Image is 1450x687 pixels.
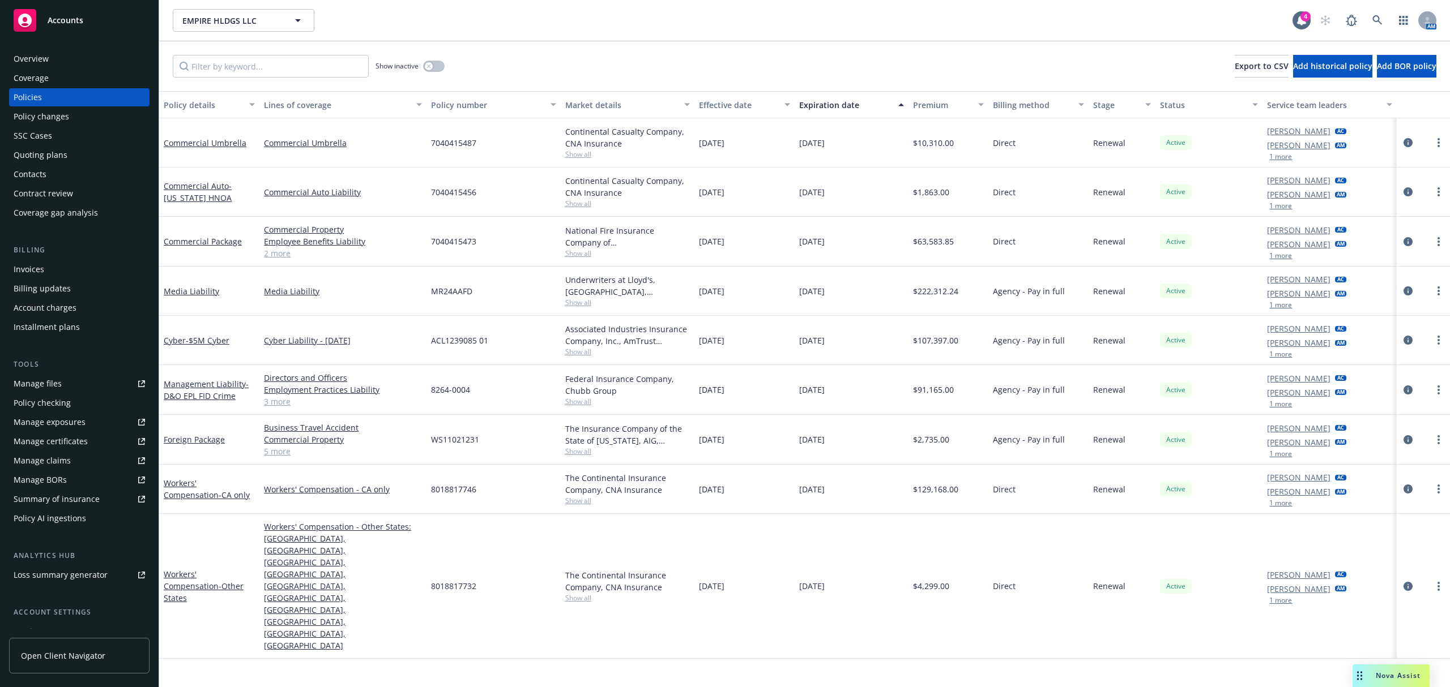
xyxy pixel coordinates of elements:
button: Policy number [427,91,560,118]
a: 3 more [264,396,422,407]
a: Employment Practices Liability [264,384,422,396]
a: [PERSON_NAME] [1267,125,1330,137]
span: Export to CSV [1235,61,1289,71]
span: 7040415473 [431,235,476,247]
span: Add historical policy [1293,61,1372,71]
a: more [1432,383,1445,397]
div: Billing [9,244,150,256]
span: Renewal [1093,433,1125,445]
span: Direct [993,235,1016,247]
a: Foreign Package [164,434,225,445]
div: Quoting plans [14,146,67,164]
div: Continental Casualty Company, CNA Insurance [565,175,690,199]
a: [PERSON_NAME] [1267,486,1330,497]
div: Invoices [14,260,44,278]
button: 1 more [1269,500,1292,506]
span: - $5M Cyber [186,335,229,346]
span: Show all [565,347,690,357]
span: [DATE] [799,384,825,396]
span: [DATE] [799,334,825,346]
a: Overview [9,50,150,68]
a: Media Liability [264,285,422,297]
a: [PERSON_NAME] [1267,224,1330,236]
span: Active [1165,435,1187,445]
a: [PERSON_NAME] [1267,174,1330,186]
span: [DATE] [699,433,724,445]
a: circleInformation [1401,383,1415,397]
button: Add BOR policy [1377,55,1436,78]
button: EMPIRE HLDGS LLC [173,9,314,32]
button: Effective date [694,91,795,118]
a: Summary of insurance [9,490,150,508]
a: [PERSON_NAME] [1267,287,1330,299]
span: [DATE] [699,580,724,592]
span: ACL1239085 01 [431,334,488,346]
span: $4,299.00 [913,580,949,592]
span: [DATE] [799,580,825,592]
button: 1 more [1269,252,1292,259]
span: [DATE] [799,137,825,149]
div: SSC Cases [14,127,52,145]
a: Manage exposures [9,413,150,431]
span: [DATE] [699,137,724,149]
div: Federal Insurance Company, Chubb Group [565,373,690,397]
a: more [1432,482,1445,496]
a: Manage BORs [9,471,150,489]
div: Effective date [699,99,778,111]
a: Commercial Auto Liability [264,186,422,198]
div: Billing method [993,99,1072,111]
span: Direct [993,483,1016,495]
div: The Continental Insurance Company, CNA Insurance [565,569,690,593]
a: more [1432,433,1445,446]
a: Search [1366,9,1389,32]
button: Market details [561,91,694,118]
span: [DATE] [799,285,825,297]
a: more [1432,579,1445,593]
span: Show all [565,446,690,456]
a: Media Liability [164,286,219,297]
span: Active [1165,385,1187,395]
div: Billing updates [14,280,71,298]
span: [DATE] [699,483,724,495]
span: [DATE] [699,235,724,247]
a: circleInformation [1401,235,1415,248]
span: Open Client Navigator [21,650,105,662]
button: Add historical policy [1293,55,1372,78]
span: [DATE] [699,285,724,297]
a: more [1432,235,1445,248]
span: $222,312.24 [913,285,958,297]
div: Expiration date [799,99,892,111]
span: $63,583.85 [913,235,954,247]
span: Show all [565,593,690,603]
div: Policy number [431,99,543,111]
span: [DATE] [799,186,825,198]
div: Coverage gap analysis [14,204,98,222]
a: Commercial Umbrella [264,137,422,149]
div: Manage claims [14,452,71,470]
a: Contract review [9,184,150,203]
span: 7040415487 [431,137,476,149]
span: Renewal [1093,580,1125,592]
span: $1,863.00 [913,186,949,198]
a: Workers' Compensation - Other States: [GEOGRAPHIC_DATA],[GEOGRAPHIC_DATA],[GEOGRAPHIC_DATA],[GEOG... [264,521,422,651]
span: $91,165.00 [913,384,954,396]
a: [PERSON_NAME] [1267,188,1330,200]
div: Lines of coverage [264,99,410,111]
span: Active [1165,484,1187,494]
span: Renewal [1093,384,1125,396]
span: Agency - Pay in full [993,384,1065,396]
a: Manage files [9,375,150,393]
button: Premium [909,91,989,118]
a: [PERSON_NAME] [1267,583,1330,595]
a: Invoices [9,260,150,278]
button: 1 more [1269,597,1292,604]
span: Agency - Pay in full [993,334,1065,346]
span: Renewal [1093,137,1125,149]
div: National Fire Insurance Company of [GEOGRAPHIC_DATA], CNA Insurance [565,225,690,248]
div: Continental Casualty Company, CNA Insurance [565,126,690,149]
a: circleInformation [1401,333,1415,347]
a: [PERSON_NAME] [1267,337,1330,349]
a: Report a Bug [1340,9,1363,32]
a: Policies [9,88,150,106]
span: 8018817732 [431,580,476,592]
